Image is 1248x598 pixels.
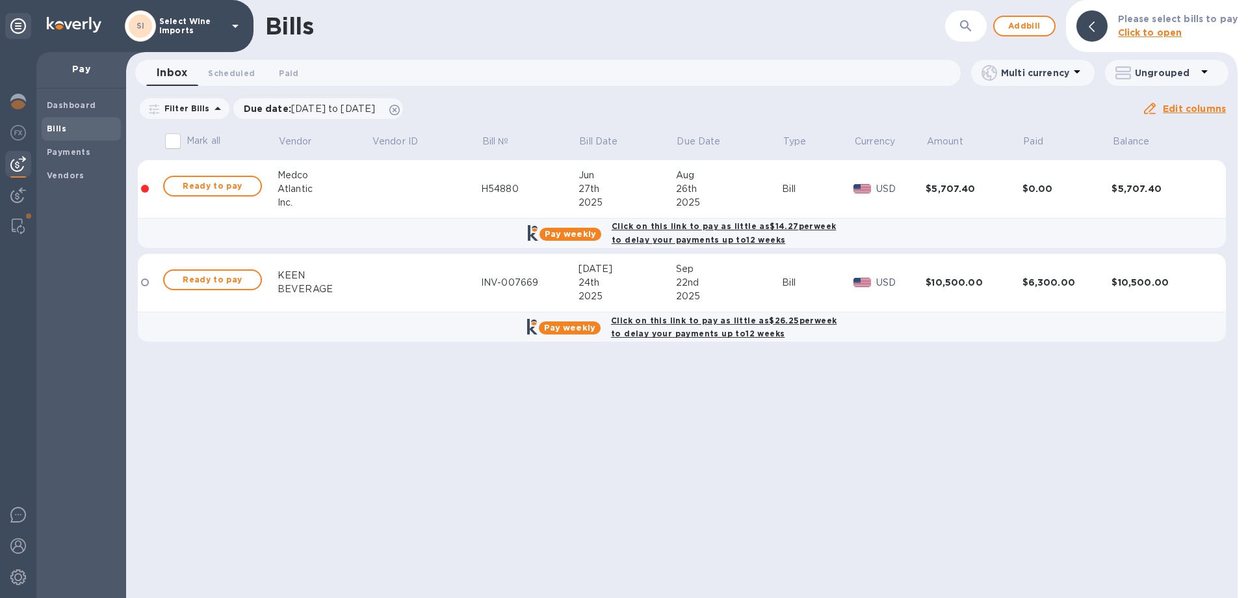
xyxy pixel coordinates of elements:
[481,276,578,290] div: INV-007669
[481,182,578,196] div: H54880
[926,276,1022,289] div: $10,500.00
[1005,18,1044,34] span: Add bill
[612,221,836,245] b: Click on this link to pay as little as $14.27 per week to delay your payments up to 12 weeks
[676,169,782,182] div: Aug
[578,276,676,290] div: 24th
[782,276,853,290] div: Bill
[47,100,96,110] b: Dashboard
[47,170,84,180] b: Vendors
[927,135,963,148] p: Amount
[157,64,187,82] span: Inbox
[677,135,720,148] p: Due Date
[676,290,782,303] div: 2025
[372,135,435,148] span: Vendor ID
[1113,135,1166,148] span: Balance
[175,178,250,194] span: Ready to pay
[163,176,262,197] button: Ready to pay
[579,135,634,148] span: Bill Date
[578,169,676,182] div: Jun
[1111,276,1208,289] div: $10,500.00
[163,269,262,290] button: Ready to pay
[578,262,676,276] div: [DATE]
[159,103,210,114] p: Filter Bills
[783,135,824,148] span: Type
[1023,135,1060,148] span: Paid
[278,182,371,196] div: Atlantic
[853,184,871,193] img: USD
[927,135,980,148] span: Amount
[279,135,312,148] p: Vendor
[1001,66,1069,79] p: Multi currency
[278,169,371,182] div: Medco
[545,229,596,239] b: Pay weekly
[1111,182,1208,195] div: $5,707.40
[47,124,66,133] b: Bills
[265,12,313,40] h1: Bills
[244,102,382,115] p: Due date :
[279,66,298,80] span: Paid
[482,135,509,148] p: Bill №
[1113,135,1149,148] p: Balance
[279,135,329,148] span: Vendor
[136,21,145,31] b: SI
[579,135,617,148] p: Bill Date
[47,147,90,157] b: Payments
[159,17,224,35] p: Select Wine Imports
[993,16,1056,36] button: Addbill
[208,66,255,80] span: Scheduled
[676,196,782,210] div: 2025
[926,182,1022,195] div: $5,707.40
[1022,182,1112,195] div: $0.00
[676,262,782,276] div: Sep
[876,182,926,196] p: USD
[5,13,31,39] div: Unpin categories
[782,182,853,196] div: Bill
[1022,276,1112,289] div: $6,300.00
[578,290,676,303] div: 2025
[855,135,895,148] p: Currency
[278,196,371,210] div: Inc.
[10,125,26,141] img: Foreign exchange
[578,182,676,196] div: 27th
[187,134,220,148] p: Mark all
[611,316,837,339] b: Click on this link to pay as little as $26.25 per week to delay your payments up to 12 weeks
[482,135,526,148] span: Bill №
[1023,135,1043,148] p: Paid
[47,62,116,75] p: Pay
[1163,103,1226,114] u: Edit columns
[233,98,404,119] div: Due date:[DATE] to [DATE]
[676,182,782,196] div: 26th
[175,272,250,288] span: Ready to pay
[1135,66,1197,79] p: Ungrouped
[278,269,371,282] div: KEEN
[677,135,737,148] span: Due Date
[1118,27,1182,38] b: Click to open
[783,135,807,148] p: Type
[372,135,418,148] p: Vendor ID
[676,276,782,290] div: 22nd
[876,276,926,290] p: USD
[853,278,871,287] img: USD
[544,323,595,333] b: Pay weekly
[291,103,375,114] span: [DATE] to [DATE]
[1118,14,1238,24] b: Please select bills to pay
[578,196,676,210] div: 2025
[278,282,371,296] div: BEVERAGE
[47,17,101,33] img: Logo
